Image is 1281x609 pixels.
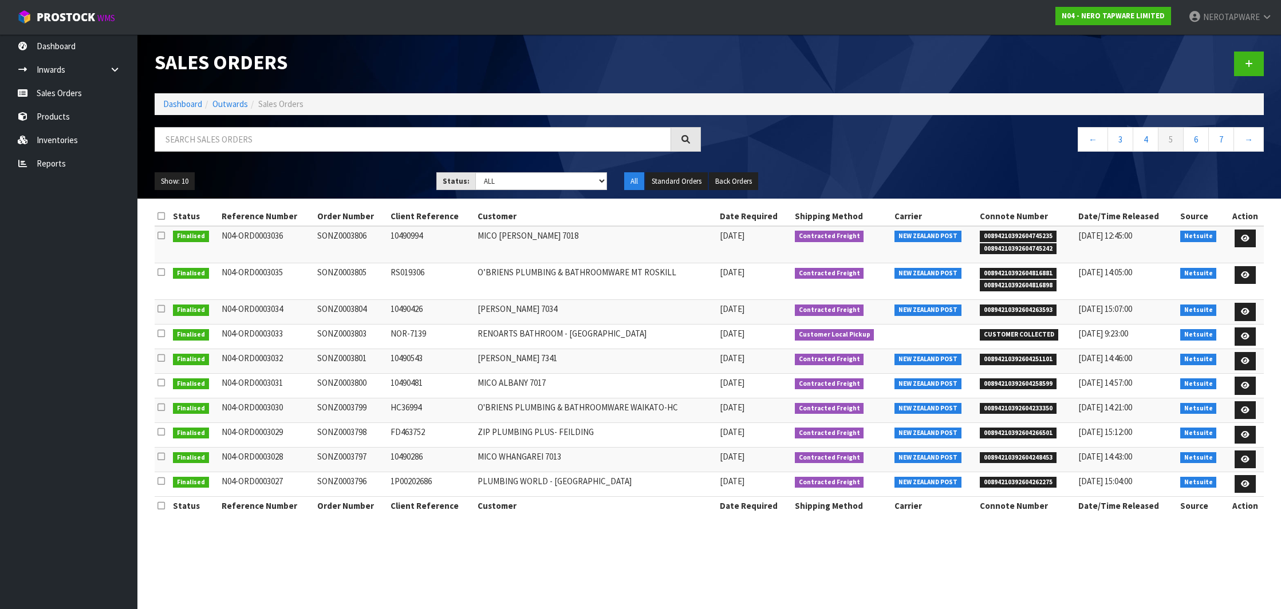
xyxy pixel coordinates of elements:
[219,325,314,349] td: N04-ORD0003033
[173,268,209,279] span: Finalised
[980,428,1057,439] span: 00894210392604266501
[219,374,314,398] td: N04-ORD0003031
[155,127,671,152] input: Search sales orders
[1158,127,1184,152] a: 5
[1227,207,1264,226] th: Action
[980,268,1057,279] span: 00894210392604816881
[892,496,977,515] th: Carrier
[314,472,388,496] td: SONZ0003796
[795,428,864,439] span: Contracted Freight
[1078,353,1132,363] span: [DATE] 14:46:00
[173,378,209,390] span: Finalised
[1180,354,1217,365] span: Netsuite
[795,231,864,242] span: Contracted Freight
[314,207,388,226] th: Order Number
[980,477,1057,488] span: 00894210392604262275
[314,496,388,515] th: Order Number
[720,328,744,339] span: [DATE]
[717,496,792,515] th: Date Required
[977,207,1075,226] th: Connote Number
[1078,402,1132,413] span: [DATE] 14:21:00
[894,354,961,365] span: NEW ZEALAND POST
[720,451,744,462] span: [DATE]
[314,263,388,299] td: SONZ0003805
[894,403,961,414] span: NEW ZEALAND POST
[219,226,314,263] td: N04-ORD0003036
[388,300,475,325] td: 10490426
[1078,426,1132,437] span: [DATE] 15:12:00
[1078,230,1132,241] span: [DATE] 12:45:00
[720,402,744,413] span: [DATE]
[977,496,1075,515] th: Connote Number
[219,398,314,422] td: N04-ORD0003030
[219,349,314,374] td: N04-ORD0003032
[792,496,892,515] th: Shipping Method
[1180,403,1217,414] span: Netsuite
[795,452,864,464] span: Contracted Freight
[795,268,864,279] span: Contracted Freight
[1133,127,1158,152] a: 4
[219,207,314,226] th: Reference Number
[163,98,202,109] a: Dashboard
[1078,303,1132,314] span: [DATE] 15:07:00
[894,477,961,488] span: NEW ZEALAND POST
[475,207,717,226] th: Customer
[1180,452,1217,464] span: Netsuite
[155,52,701,74] h1: Sales Orders
[1180,477,1217,488] span: Netsuite
[388,447,475,472] td: 10490286
[314,226,388,263] td: SONZ0003806
[894,268,961,279] span: NEW ZEALAND POST
[388,263,475,299] td: RS019306
[388,325,475,349] td: NOR-7139
[980,243,1057,255] span: 00894210392604745242
[1177,496,1227,515] th: Source
[219,422,314,447] td: N04-ORD0003029
[388,496,475,515] th: Client Reference
[1107,127,1133,152] a: 3
[1180,428,1217,439] span: Netsuite
[894,452,961,464] span: NEW ZEALAND POST
[720,377,744,388] span: [DATE]
[173,477,209,488] span: Finalised
[980,231,1057,242] span: 00894210392604745235
[388,349,475,374] td: 10490543
[1078,328,1128,339] span: [DATE] 9:23:00
[314,325,388,349] td: SONZ0003803
[314,422,388,447] td: SONZ0003798
[720,303,744,314] span: [DATE]
[720,353,744,363] span: [DATE]
[980,452,1057,464] span: 00894210392604248453
[894,304,961,316] span: NEW ZEALAND POST
[645,172,708,191] button: Standard Orders
[1075,496,1177,515] th: Date/Time Released
[173,403,209,414] span: Finalised
[980,354,1057,365] span: 00894210392604251101
[1180,378,1217,390] span: Netsuite
[475,496,717,515] th: Customer
[314,374,388,398] td: SONZ0003800
[1180,329,1217,341] span: Netsuite
[388,422,475,447] td: FD463752
[155,172,195,191] button: Show: 10
[1180,304,1217,316] span: Netsuite
[1180,268,1217,279] span: Netsuite
[388,226,475,263] td: 10490994
[314,300,388,325] td: SONZ0003804
[1208,127,1234,152] a: 7
[1177,207,1227,226] th: Source
[388,472,475,496] td: 1P00202686
[170,496,219,515] th: Status
[219,472,314,496] td: N04-ORD0003027
[475,447,717,472] td: MICO WHANGAREI 7013
[258,98,304,109] span: Sales Orders
[212,98,248,109] a: Outwards
[475,263,717,299] td: O’BRIENS PLUMBING & BATHROOMWARE MT ROSKILL
[1078,267,1132,278] span: [DATE] 14:05:00
[720,426,744,437] span: [DATE]
[37,10,95,25] span: ProStock
[17,10,31,24] img: cube-alt.png
[1075,207,1177,226] th: Date/Time Released
[792,207,892,226] th: Shipping Method
[894,231,961,242] span: NEW ZEALAND POST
